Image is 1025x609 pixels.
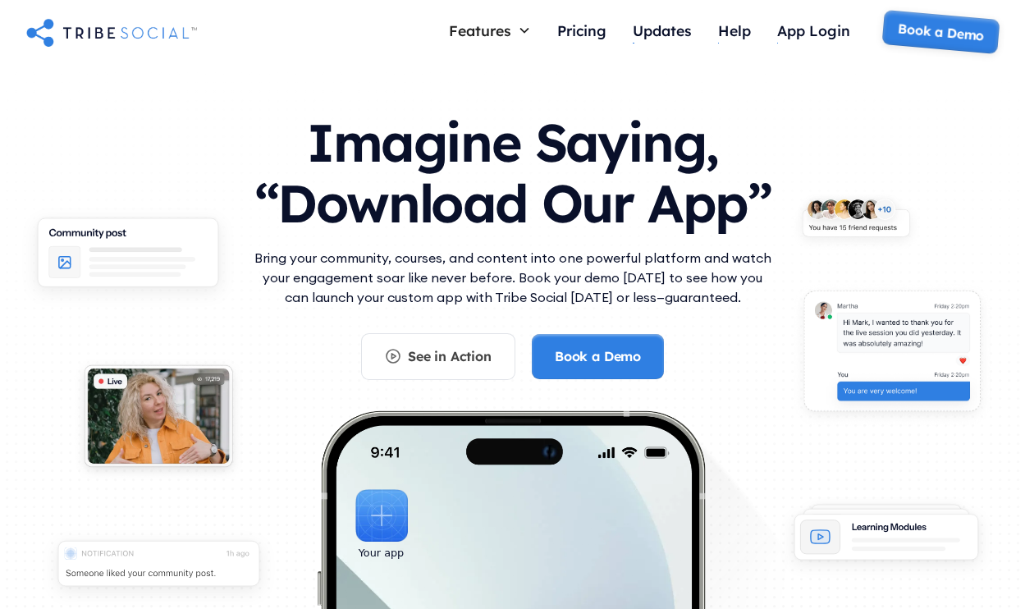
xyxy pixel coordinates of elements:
[777,21,850,39] div: App Login
[620,15,705,50] a: Updates
[789,190,922,253] img: An illustration of New friends requests
[408,347,492,365] div: See in Action
[449,21,511,39] div: Features
[881,10,1000,55] a: Book a Demo
[544,15,620,50] a: Pricing
[718,21,751,39] div: Help
[436,15,544,46] div: Features
[779,496,994,579] img: An illustration of Learning Modules
[250,96,776,241] h1: Imagine Saying, “Download Our App”
[359,544,404,562] div: Your app
[361,333,515,379] a: See in Action
[764,15,863,50] a: App Login
[21,206,236,309] img: An illustration of Community Feed
[557,21,606,39] div: Pricing
[789,281,995,429] img: An illustration of chat
[41,529,277,607] img: An illustration of push notification
[26,16,197,48] a: home
[633,21,692,39] div: Updates
[250,248,776,307] p: Bring your community, courses, and content into one powerful platform and watch your engagement s...
[71,355,245,483] img: An illustration of Live video
[532,334,664,378] a: Book a Demo
[705,15,764,50] a: Help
